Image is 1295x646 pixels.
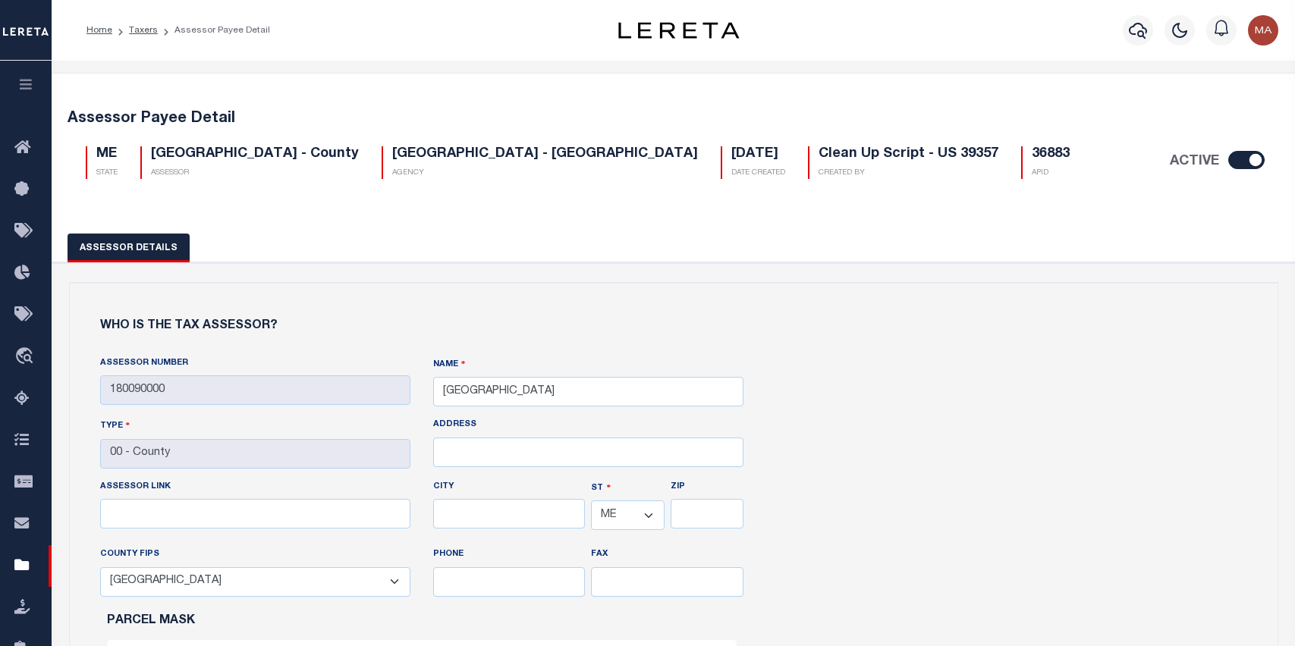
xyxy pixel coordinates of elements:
label: ADDRESS [433,419,476,431]
li: Assessor Payee Detail [158,24,270,37]
label: CITY [433,481,454,494]
p: ASSESSOR [151,168,359,179]
h5: 36883 [1032,146,1070,163]
label: ST [591,481,611,495]
label: ACTIVE [1170,151,1219,172]
h6: Who is the tax assessor? [100,320,278,333]
h5: ME [96,146,118,163]
h5: Clean Up Script - US 39357 [819,146,998,163]
img: svg+xml;base64,PHN2ZyB4bWxucz0iaHR0cDovL3d3dy53My5vcmcvMjAwMC9zdmciIHBvaW50ZXItZXZlbnRzPSJub25lIi... [1248,15,1278,45]
p: APID [1032,168,1070,179]
label: FAX [591,548,608,561]
h5: [GEOGRAPHIC_DATA] - [GEOGRAPHIC_DATA] [392,146,698,163]
a: Taxers [129,26,158,35]
i: travel_explore [14,347,39,367]
label: ASSESSOR LINK [100,481,171,494]
label: NAME [433,357,466,372]
p: CREATED BY [819,168,998,179]
h5: [GEOGRAPHIC_DATA] - County [151,146,359,163]
h5: Assessor Payee Detail [68,110,1280,128]
p: AGENCY [392,168,698,179]
label: Zip [671,481,685,494]
button: Assessor Details [68,234,190,262]
h6: PARCEL MASK [107,615,737,628]
p: STATE [96,168,118,179]
label: Assessor Number [100,357,188,370]
a: Home [86,26,112,35]
h5: [DATE] [731,146,785,163]
p: DATE CREATED [731,168,785,179]
img: logo-dark.svg [618,22,740,39]
label: Type [100,419,130,433]
label: PHONE [433,548,464,561]
label: COUNTY FIPS [100,548,159,561]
